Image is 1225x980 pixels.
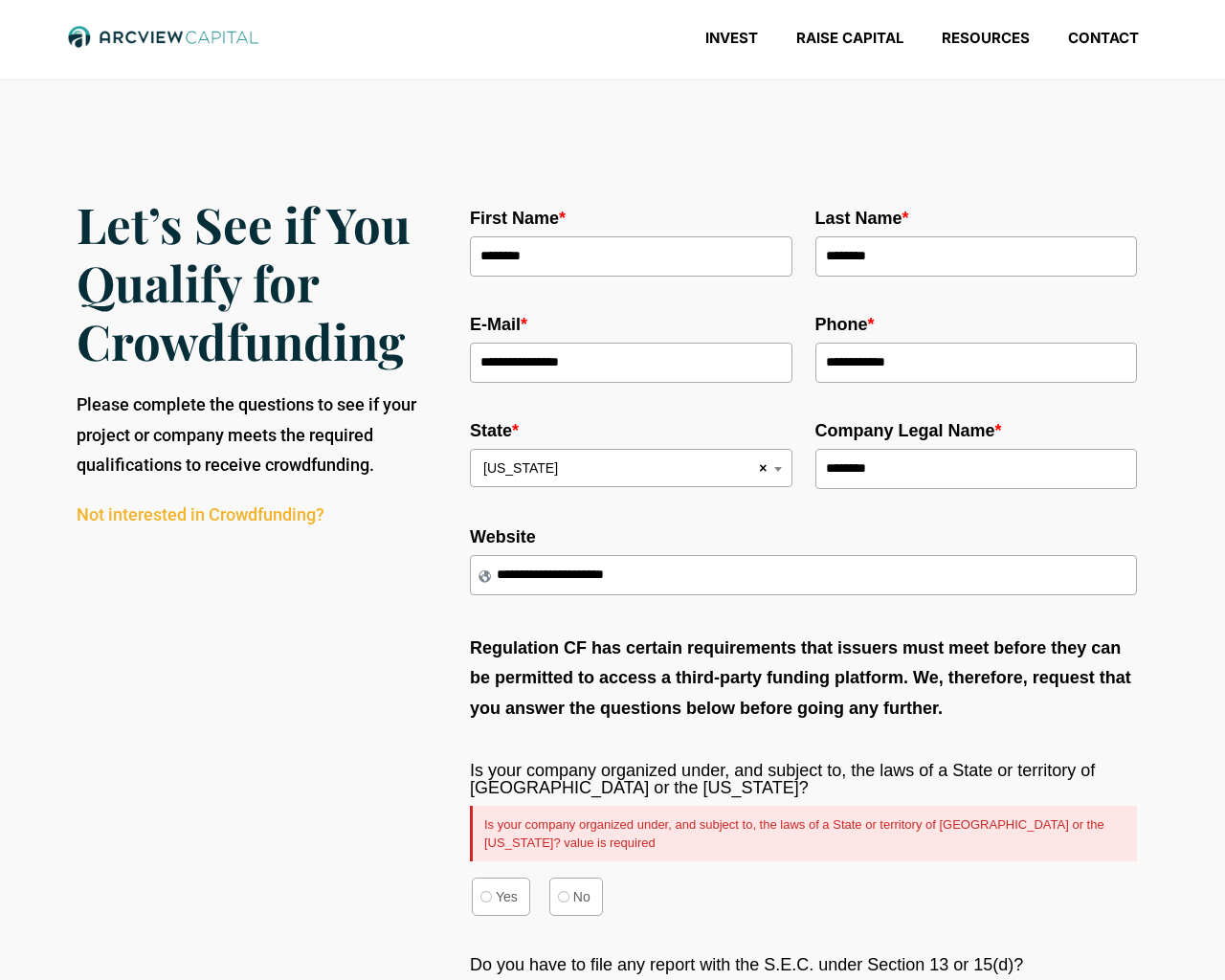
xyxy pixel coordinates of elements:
[77,390,439,480] p: Please complete the questions to see if your project or company meets the required qualifications...
[815,210,1138,227] label: Last Name
[77,504,324,524] a: Not interested in Crowdfunding?
[484,815,1125,853] p: Is your company organized under, and subject to, the laws of a State or territory of [GEOGRAPHIC_...
[470,422,792,439] label: State
[476,455,787,481] span: California
[470,316,792,333] label: E-Mail
[472,878,530,916] label: Yes
[470,634,1137,724] p: Regulation CF has certain requirements that issuers must meet before they can be permitted to acc...
[470,762,1137,796] label: Is your company organized under, and subject to, the laws of a State or territory of [GEOGRAPHIC_...
[470,210,792,227] label: First Name
[923,29,1049,48] a: Resources
[483,460,558,476] span: [US_STATE]
[815,316,1138,333] label: Phone
[1049,29,1158,48] a: Contact
[470,449,792,487] span: California
[549,878,603,916] label: No
[777,29,923,48] a: Raise Capital
[470,528,1137,546] label: Website
[815,422,1138,439] label: Company Legal Name
[686,29,777,48] a: Invest
[77,195,439,370] h3: Let’s See if You Qualify for Crowdfunding
[470,956,1137,973] label: Do you have to file any report with the S.E.C. under Section 13 or 15(d)?
[759,455,767,481] span: Remove all items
